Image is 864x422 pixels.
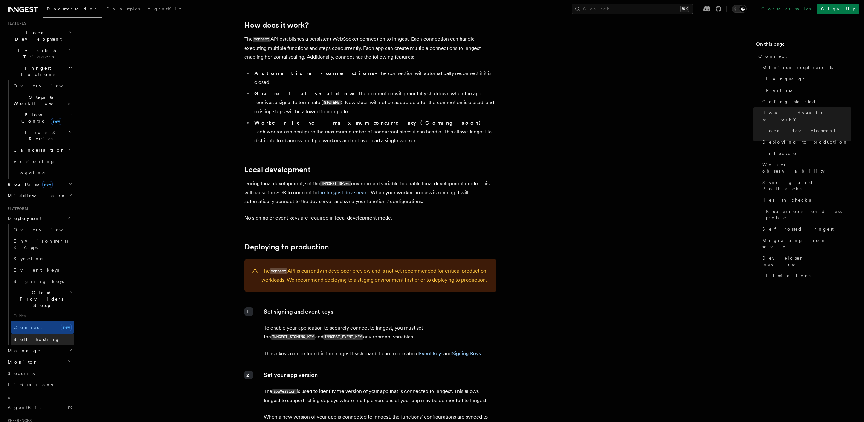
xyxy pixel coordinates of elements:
a: AgentKit [144,2,185,17]
strong: Automatic re-connections [254,70,375,76]
li: - Each worker can configure the maximum number of concurrent steps it can handle. This allows Inn... [252,119,496,145]
span: Guides [11,311,74,321]
p: These keys can be found in the Inngest Dashboard. Learn more about and . [264,349,496,358]
a: Event keys [419,350,444,356]
span: Worker observability [762,161,851,174]
span: Features [5,21,26,26]
span: Limitations [8,382,53,387]
button: Flow Controlnew [11,109,74,127]
span: Local development [762,127,835,134]
button: Manage [5,345,74,356]
a: Health checks [760,194,851,206]
div: 2 [244,371,253,379]
a: Worker observability [760,159,851,177]
a: Overview [11,80,74,91]
a: Connect [756,50,851,62]
span: AgentKit [148,6,181,11]
span: new [42,181,53,188]
span: Self hosted Inngest [762,226,834,232]
button: Errors & Retries [11,127,74,144]
button: Realtimenew [5,179,74,190]
a: Contact sales [757,4,815,14]
a: Limitations [763,270,851,281]
code: SIGTERM [323,100,341,105]
span: Kubernetes readiness probe [766,208,851,221]
button: Events & Triggers [5,45,74,62]
span: Health checks [762,197,811,203]
p: The is used to identify the version of your app that is connected to Inngest. This allows Inngest... [264,387,496,405]
span: new [61,324,72,331]
span: Getting started [762,98,816,105]
span: Deploying to production [762,139,848,145]
a: Local development [760,125,851,136]
a: Limitations [5,379,74,390]
a: Syncing [11,253,74,264]
span: Cancellation [11,147,66,153]
a: Runtime [763,85,851,96]
span: Local Development [5,30,69,42]
span: Inngest Functions [5,65,68,78]
span: How does it work? [762,110,851,122]
a: Signing keys [11,276,74,287]
span: Runtime [766,87,792,93]
span: Manage [5,348,41,354]
a: Language [763,73,851,85]
span: Limitations [766,273,811,279]
button: Steps & Workflows [11,91,74,109]
span: Examples [106,6,140,11]
span: AgentKit [8,405,41,410]
a: Versioning [11,156,74,167]
span: Lifecycle [762,150,797,156]
p: Set your app version [264,371,496,379]
span: Minimum requirements [762,64,833,71]
a: Environments & Apps [11,235,74,253]
button: Inngest Functions [5,62,74,80]
button: Cancellation [11,144,74,156]
span: Platform [5,206,28,211]
span: Steps & Workflows [11,94,70,107]
span: Self hosting [14,337,60,342]
a: Local development [244,165,310,174]
span: Flow Control [11,112,69,124]
span: Versioning [14,159,55,164]
span: Environments & Apps [14,238,68,250]
button: Monitor [5,356,74,368]
a: Self hosting [11,334,74,345]
span: Errors & Retries [11,129,68,142]
a: Lifecycle [760,148,851,159]
span: Connect [758,53,787,59]
span: Events & Triggers [5,47,69,60]
span: Developer preview [762,255,851,267]
li: - The connection will gracefully shutdown when the app receives a signal to terminate ( ). New st... [252,89,496,116]
span: Language [766,76,806,82]
button: Deployment [5,213,74,224]
strong: Worker-level maximum concurrency (Coming soon) [254,120,484,126]
code: INNGEST_SIGNING_KEY [271,334,315,340]
a: Deploying to production [760,136,851,148]
a: Deploying to production [244,243,329,251]
kbd: ⌘K [680,6,689,12]
a: How does it work? [760,107,851,125]
code: INNGEST_EVENT_KEY [323,334,363,340]
a: Developer preview [760,252,851,270]
span: AI [5,396,12,401]
a: Connectnew [11,321,74,334]
a: Documentation [43,2,102,18]
span: Cloud Providers Setup [11,290,70,308]
code: INNGEST_DEV=1 [320,181,351,186]
code: connect [253,37,270,42]
div: Deployment [5,224,74,345]
p: Set signing and event keys [264,307,496,316]
a: Overview [11,224,74,235]
p: The API establishes a persistent WebSocket connection to Inngest. Each connection can handle exec... [244,35,496,62]
button: Toggle dark mode [732,5,747,13]
a: AgentKit [5,402,74,413]
a: Self hosted Inngest [760,223,851,235]
span: Deployment [5,215,42,221]
span: Overview [14,227,78,232]
a: Sign Up [817,4,859,14]
a: Getting started [760,96,851,107]
span: Overview [14,83,78,88]
span: Signing keys [14,279,64,284]
span: new [51,118,61,125]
